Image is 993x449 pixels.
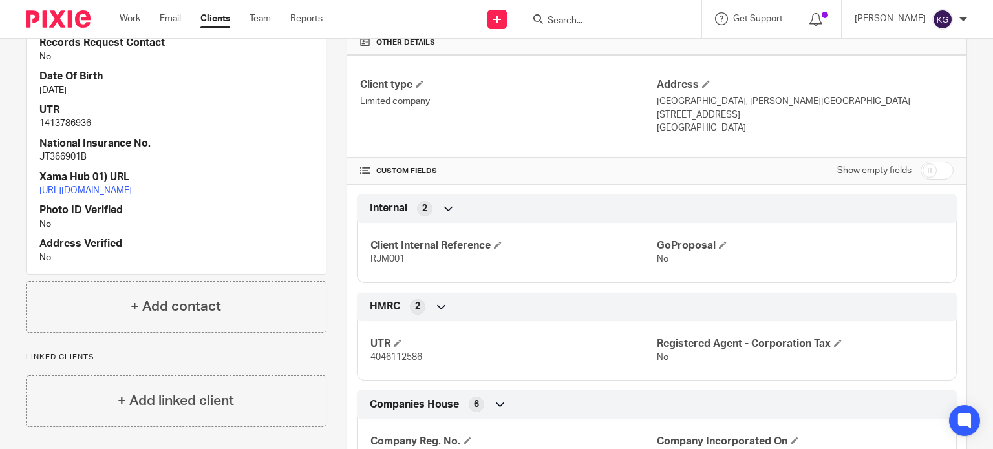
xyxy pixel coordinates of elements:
a: [URL][DOMAIN_NAME] [39,186,132,195]
p: [GEOGRAPHIC_DATA], [PERSON_NAME][GEOGRAPHIC_DATA] [657,95,954,108]
h4: CUSTOM FIELDS [360,166,657,176]
h4: Photo ID Verified [39,204,313,217]
h4: Client type [360,78,657,92]
span: HMRC [370,300,400,313]
p: No [39,251,313,264]
p: JT366901B [39,151,313,163]
span: 2 [415,300,420,313]
span: No [657,353,668,362]
h4: Address Verified [39,237,313,251]
p: No [39,50,313,63]
p: No [39,218,313,231]
span: Companies House [370,398,459,412]
img: Pixie [26,10,91,28]
a: Clients [200,12,230,25]
span: Internal [370,202,407,215]
h4: Date Of Birth [39,70,313,83]
a: Team [250,12,271,25]
h4: Company Incorporated On [657,435,943,448]
a: Reports [290,12,323,25]
span: 6 [474,398,479,411]
h4: + Add linked client [118,391,234,411]
h4: + Add contact [131,297,221,317]
span: Other details [376,37,435,48]
span: Get Support [733,14,783,23]
h4: UTR [370,337,657,351]
h4: Xama Hub 01) URL [39,171,313,184]
span: No [657,255,668,264]
input: Search [546,16,663,27]
span: RJM001 [370,255,405,264]
h4: GoProposal [657,239,943,253]
p: Linked clients [26,352,326,362]
img: svg%3E [932,9,953,30]
h4: Client Internal Reference [370,239,657,253]
h4: Address [657,78,954,92]
label: Show empty fields [837,164,912,177]
p: [STREET_ADDRESS] [657,109,954,121]
h4: UTR [39,103,313,117]
p: [DATE] [39,84,313,97]
span: 2 [422,202,427,215]
h4: Company Reg. No. [370,435,657,448]
p: 1413786936 [39,117,313,130]
a: Work [120,12,140,25]
p: Limited company [360,95,657,108]
p: [GEOGRAPHIC_DATA] [657,121,954,134]
h4: Registered Agent - Corporation Tax [657,337,943,351]
p: [PERSON_NAME] [855,12,926,25]
h4: National Insurance No. [39,137,313,151]
a: Email [160,12,181,25]
span: 4046112586 [370,353,422,362]
h4: Records Request Contact [39,36,313,50]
